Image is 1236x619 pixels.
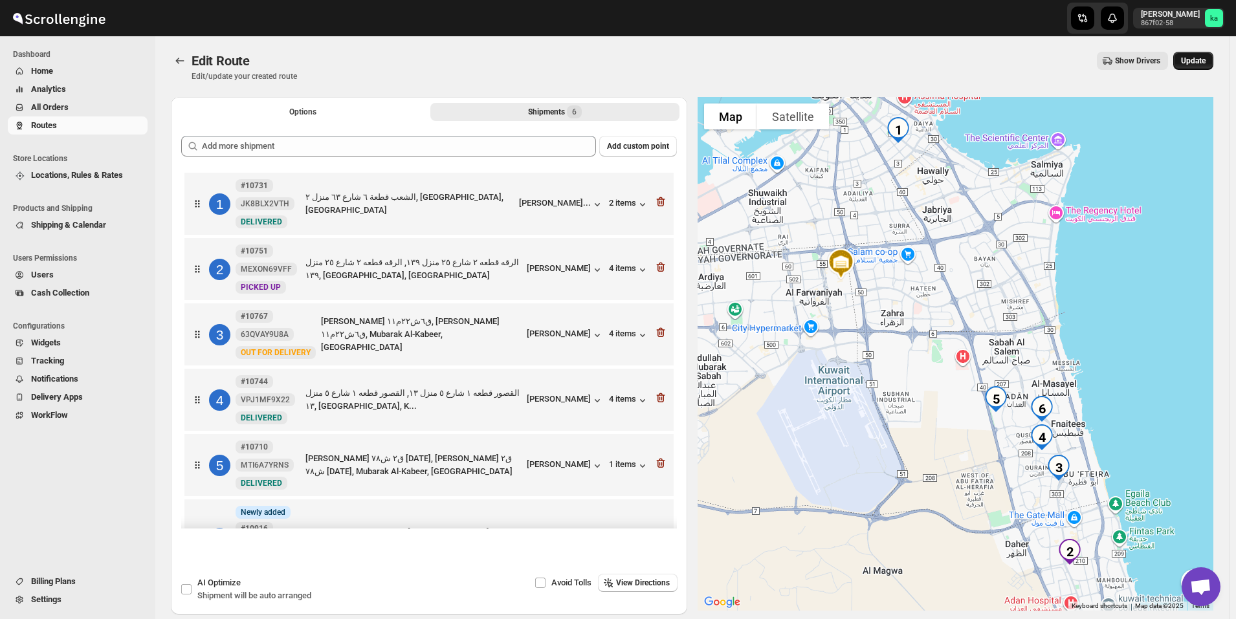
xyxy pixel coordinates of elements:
button: Delivery Apps [8,388,148,406]
button: Add custom point [599,136,677,157]
button: 4 items [609,263,649,276]
div: [PERSON_NAME] ق٦ش٢٢م١١, [PERSON_NAME] ق٦ش٢٢م١١, Mubarak Al-Kabeer, [GEOGRAPHIC_DATA] [321,315,522,354]
b: #10751 [241,246,268,255]
button: Routes [171,52,189,70]
button: Show Drivers [1097,52,1168,70]
span: Tracking [31,356,64,365]
button: [PERSON_NAME]... [519,198,604,211]
span: DELIVERED [241,217,282,226]
span: VPJ1MF9X22 [241,395,290,405]
span: Map data ©2025 [1135,602,1184,609]
span: MEXON69VFF [241,264,292,274]
div: 4 [1024,419,1060,455]
span: Newly added [241,507,285,517]
button: Tracking [8,352,148,370]
span: JK8BLX2VTH [241,199,289,209]
span: Add custom point [607,141,669,151]
div: 6 [209,528,230,549]
button: User menu [1133,8,1224,28]
button: Widgets [8,334,148,352]
button: 4 items [609,394,649,407]
button: Billing Plans [8,572,148,591]
div: Shipments [528,105,582,118]
div: 2 [209,259,230,280]
button: [PERSON_NAME] [527,459,604,472]
span: MTI6A7YRNS [241,460,289,470]
span: Notifications [31,374,78,384]
div: القصور قطعه ١ شارع ٥ منزل ١٣, القصور قطعه ١ شارع ٥ منزل ١٣, [GEOGRAPHIC_DATA], K... [305,387,522,413]
div: 1 [209,193,230,215]
div: 1 items [609,459,649,472]
div: الفنيطيس ق ٩ مً٣٣ شارع ٤٧, [GEOGRAPHIC_DATA] ق ٩ مً٣٣ شارع ٤٧, [GEOGRAPHIC_DATA], [GEOGRAPHIC_DATA] [305,526,522,552]
div: 4#10744 VPJ1MF9X22NewDELIVEREDالقصور قطعه ١ شارع ٥ منزل ١٣, القصور قطعه ١ شارع ٥ منزل ١٣, [GEOGRA... [184,369,674,431]
span: Shipment will be auto arranged [197,591,311,600]
b: #10731 [241,181,268,190]
p: [PERSON_NAME] [1141,9,1200,19]
a: Open this area in Google Maps (opens a new window) [701,594,744,611]
div: 5#10710 MTI6A7YRNSNewDELIVERED[PERSON_NAME] ق٢ ش٧٨ [DATE], [PERSON_NAME] ق٢ ش٧٨ [DATE], Mubarak A... [184,434,674,496]
span: DELIVERED [241,413,282,422]
p: Edit/update your created route [192,71,297,81]
b: #10710 [241,442,268,451]
button: Settings [8,591,148,609]
button: Users [8,266,148,284]
span: Update [1181,56,1206,66]
span: Locations, Rules & Rates [31,170,123,180]
a: Terms (opens in new tab) [1191,602,1209,609]
div: 5 [978,381,1014,417]
span: Products and Shipping [13,203,149,213]
span: Options [289,107,316,117]
div: 2 [1052,534,1088,570]
span: 63QVAY9U8A [241,329,289,340]
button: Home [8,62,148,80]
div: [PERSON_NAME] ق٢ ش٧٨ [DATE], [PERSON_NAME] ق٢ ش٧٨ [DATE], Mubarak Al-Kabeer, [GEOGRAPHIC_DATA] [305,452,522,478]
span: DELIVERED [241,479,282,488]
span: Configurations [13,321,149,331]
span: Billing Plans [31,576,76,586]
button: All Orders [8,98,148,116]
button: 2 items [609,198,649,211]
button: Map camera controls [1181,569,1207,595]
span: Store Locations [13,153,149,164]
button: Show satellite imagery [757,103,829,129]
button: WorkFlow [8,406,148,424]
span: Shipping & Calendar [31,220,106,230]
span: Show Drivers [1115,56,1160,66]
span: OUT FOR DELIVERY [241,348,311,357]
button: [PERSON_NAME] [527,329,604,342]
button: [PERSON_NAME] [527,394,604,407]
span: Settings [31,594,61,604]
div: [PERSON_NAME]... [519,198,591,208]
span: Routes [31,120,57,130]
span: Analytics [31,84,66,94]
div: 6InfoNewly added#10916 08SVIJRZ4FNewNEWالفنيطيس ق ٩ مً٣٣ شارع ٤٧, [GEOGRAPHIC_DATA] ق ٩ مً٣٣ شارع... [184,499,674,578]
div: 6 [1024,391,1060,427]
button: 4 items [609,329,649,342]
span: WorkFlow [31,410,68,420]
span: 6 [572,107,577,117]
button: Cash Collection [8,284,148,302]
div: 3 [209,324,230,345]
button: [PERSON_NAME] [527,263,604,276]
div: Open chat [1182,567,1220,606]
b: #10767 [241,312,268,321]
span: Edit Route [192,53,250,69]
img: Google [701,594,744,611]
span: View Directions [616,578,670,588]
span: Cash Collection [31,288,89,298]
button: All Route Options [179,103,428,121]
span: khaled alrashidi [1205,9,1223,27]
input: Add more shipment [202,136,596,157]
div: Selected Shipments [171,125,687,534]
div: 4 [209,389,230,411]
span: Widgets [31,338,61,347]
span: Users Permissions [13,253,149,263]
button: Locations, Rules & Rates [8,166,148,184]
